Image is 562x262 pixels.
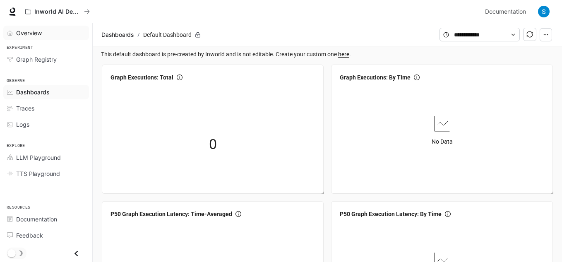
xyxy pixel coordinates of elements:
[235,211,241,217] span: info-circle
[101,30,134,40] span: Dashboards
[137,30,140,39] span: /
[16,215,57,224] span: Documentation
[7,248,16,257] span: Dark mode toggle
[16,231,43,240] span: Feedback
[16,169,60,178] span: TTS Playground
[526,31,533,38] span: sync
[16,153,61,162] span: LLM Playground
[482,3,532,20] a: Documentation
[110,73,173,82] span: Graph Executions: Total
[142,27,193,43] article: Default Dashboard
[536,3,552,20] button: User avatar
[177,75,183,80] span: info-circle
[16,55,57,64] span: Graph Registry
[22,3,94,20] button: All workspaces
[338,51,349,58] a: here
[340,209,442,219] span: P50 Graph Execution Latency: By Time
[3,166,89,181] a: TTS Playground
[3,212,89,226] a: Documentation
[3,117,89,132] a: Logs
[432,137,453,146] article: No Data
[3,85,89,99] a: Dashboards
[16,29,42,37] span: Overview
[340,73,411,82] span: Graph Executions: By Time
[485,7,526,17] span: Documentation
[445,211,451,217] span: info-circle
[34,8,81,15] p: Inworld AI Demos
[101,50,555,59] span: This default dashboard is pre-created by Inworld and is not editable. Create your custom one .
[3,26,89,40] a: Overview
[3,52,89,67] a: Graph Registry
[414,75,420,80] span: info-circle
[110,209,232,219] span: P50 Graph Execution Latency: Time-Averaged
[16,88,50,96] span: Dashboards
[209,133,217,155] span: 0
[3,101,89,115] a: Traces
[3,150,89,165] a: LLM Playground
[67,245,86,262] button: Close drawer
[16,120,29,129] span: Logs
[99,30,136,40] button: Dashboards
[16,104,34,113] span: Traces
[538,6,550,17] img: User avatar
[3,228,89,243] a: Feedback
